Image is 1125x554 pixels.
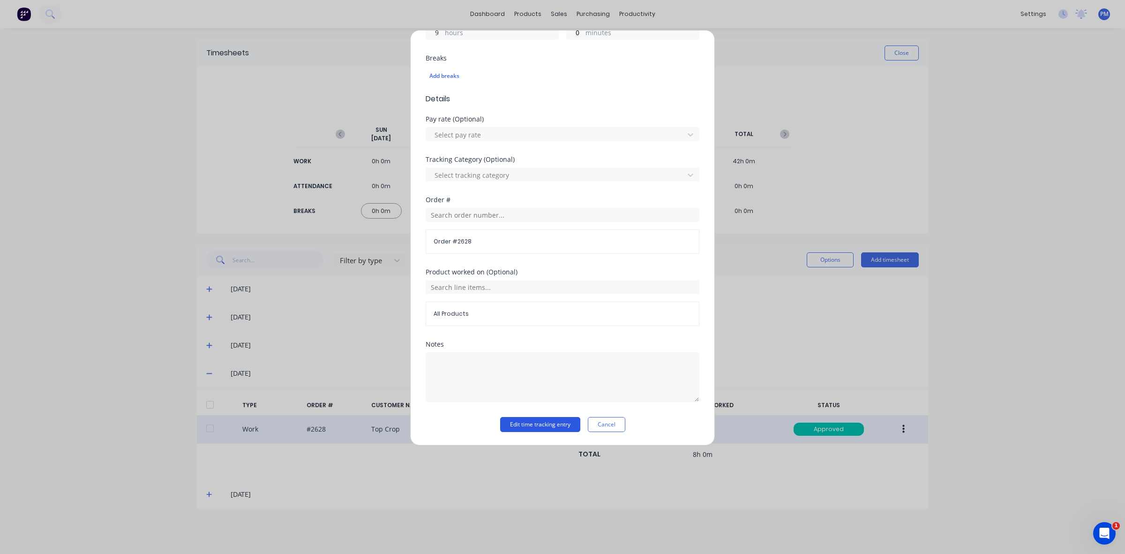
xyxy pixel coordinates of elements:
[434,310,691,318] span: All Products
[426,269,699,275] div: Product worked on (Optional)
[1112,522,1120,530] span: 1
[1093,522,1116,545] iframe: Intercom live chat
[426,93,699,105] span: Details
[426,197,699,203] div: Order #
[426,156,699,163] div: Tracking Category (Optional)
[426,280,699,294] input: Search line items...
[426,25,442,39] input: 0
[426,55,699,61] div: Breaks
[434,237,691,246] span: Order # 2628
[500,417,580,432] button: Edit time tracking entry
[426,116,699,122] div: Pay rate (Optional)
[445,28,558,39] label: hours
[588,417,625,432] button: Cancel
[585,28,699,39] label: minutes
[567,25,583,39] input: 0
[426,208,699,222] input: Search order number...
[429,70,696,82] div: Add breaks
[426,341,699,348] div: Notes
